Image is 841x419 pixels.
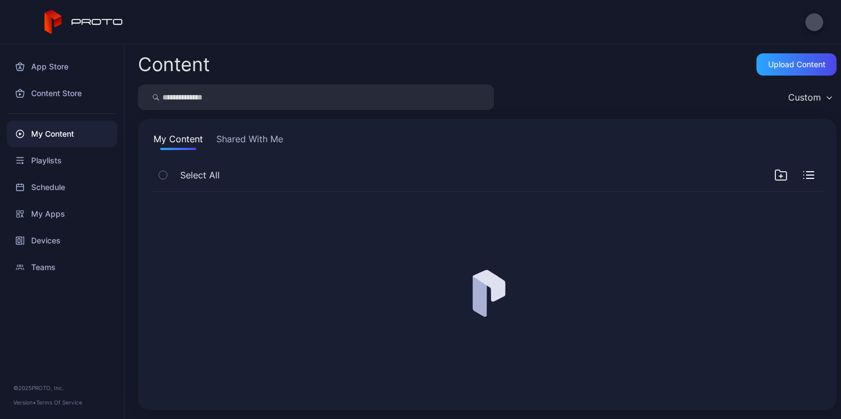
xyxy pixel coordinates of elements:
a: Playlists [7,147,117,174]
a: Teams [7,254,117,281]
button: Custom [783,84,837,110]
a: App Store [7,53,117,80]
button: Upload Content [756,53,837,76]
div: Upload Content [768,60,825,69]
button: Shared With Me [214,132,285,150]
button: My Content [151,132,205,150]
div: © 2025 PROTO, Inc. [13,383,111,392]
a: Content Store [7,80,117,107]
div: Custom [788,92,821,103]
a: Schedule [7,174,117,201]
a: Terms Of Service [36,399,82,406]
a: My Apps [7,201,117,227]
div: Content [138,55,210,74]
a: My Content [7,121,117,147]
span: Select All [180,168,220,182]
a: Devices [7,227,117,254]
span: Version • [13,399,36,406]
